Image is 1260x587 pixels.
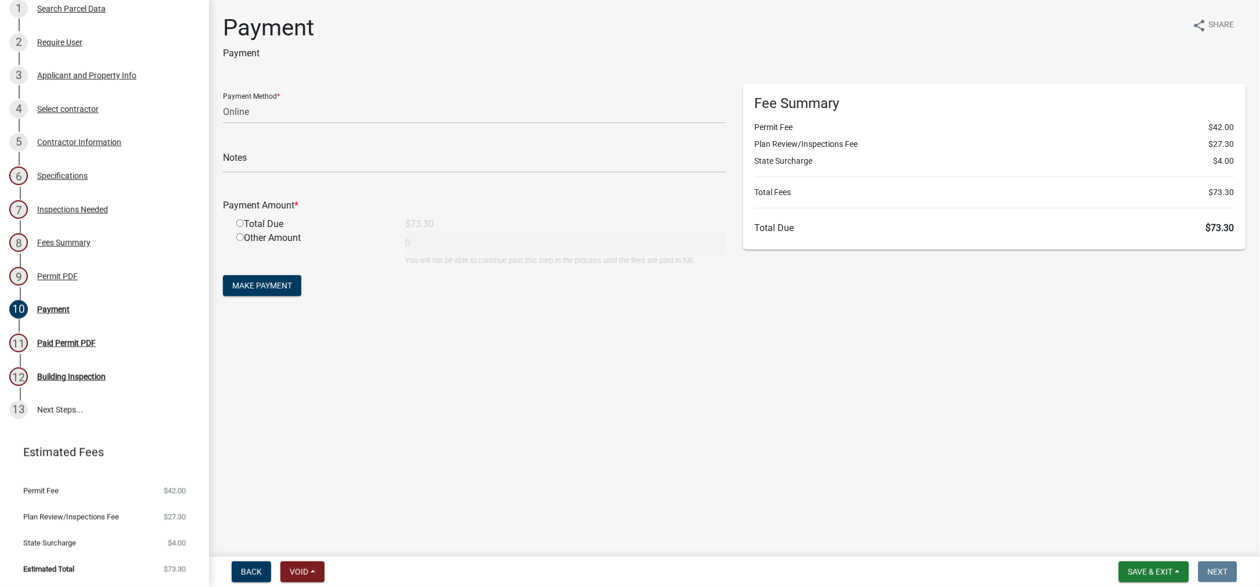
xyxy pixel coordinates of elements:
button: Next [1198,561,1237,582]
div: 3 [9,66,28,85]
a: Estimated Fees [9,441,190,464]
div: Search Parcel Data [37,5,106,13]
div: Payment [37,305,70,314]
li: Permit Fee [755,121,1234,134]
div: Other Amount [228,231,397,266]
span: $27.30 [164,513,186,521]
span: Back [241,567,262,577]
div: Applicant and Property Info [37,71,136,80]
div: 6 [9,167,28,185]
div: Paid Permit PDF [37,339,96,347]
span: $4.00 [168,539,186,547]
span: Estimated Total [23,566,74,573]
span: Make Payment [232,281,292,290]
span: $73.30 [1206,222,1234,233]
i: share [1193,19,1207,33]
button: Back [232,561,271,582]
span: $73.30 [1209,186,1234,199]
li: Plan Review/Inspections Fee [755,138,1234,150]
div: Select contractor [37,105,99,113]
button: Make Payment [223,275,301,296]
div: Payment Amount [214,199,735,213]
li: State Surcharge [755,155,1234,167]
div: 4 [9,100,28,118]
span: State Surcharge [23,539,76,547]
div: Fees Summary [37,239,91,247]
span: Share [1209,19,1234,33]
div: Total Due [228,217,397,231]
span: Plan Review/Inspections Fee [23,513,119,521]
span: Next [1208,567,1228,577]
div: 9 [9,267,28,286]
div: 12 [9,368,28,386]
div: Building Inspection [37,373,106,381]
span: Save & Exit [1128,567,1173,577]
h6: Fee Summary [755,95,1234,112]
div: Require User [37,38,82,46]
span: $73.30 [164,566,186,573]
div: 8 [9,233,28,252]
li: Total Fees [755,186,1234,199]
button: Void [280,561,325,582]
div: 11 [9,334,28,352]
button: shareShare [1183,14,1244,37]
span: $42.00 [164,487,186,495]
div: 5 [9,133,28,152]
h6: Total Due [755,222,1234,233]
div: Contractor Information [37,138,121,146]
p: Payment [223,46,314,60]
div: Permit PDF [37,272,78,280]
div: 2 [9,33,28,52]
span: Void [290,567,308,577]
h1: Payment [223,14,314,42]
div: Specifications [37,172,88,180]
span: $27.30 [1209,138,1234,150]
div: Inspections Needed [37,206,108,214]
div: 7 [9,200,28,219]
div: 13 [9,401,28,419]
button: Save & Exit [1119,561,1189,582]
span: $42.00 [1209,121,1234,134]
span: Permit Fee [23,487,59,495]
span: $4.00 [1214,155,1234,167]
div: 10 [9,300,28,319]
